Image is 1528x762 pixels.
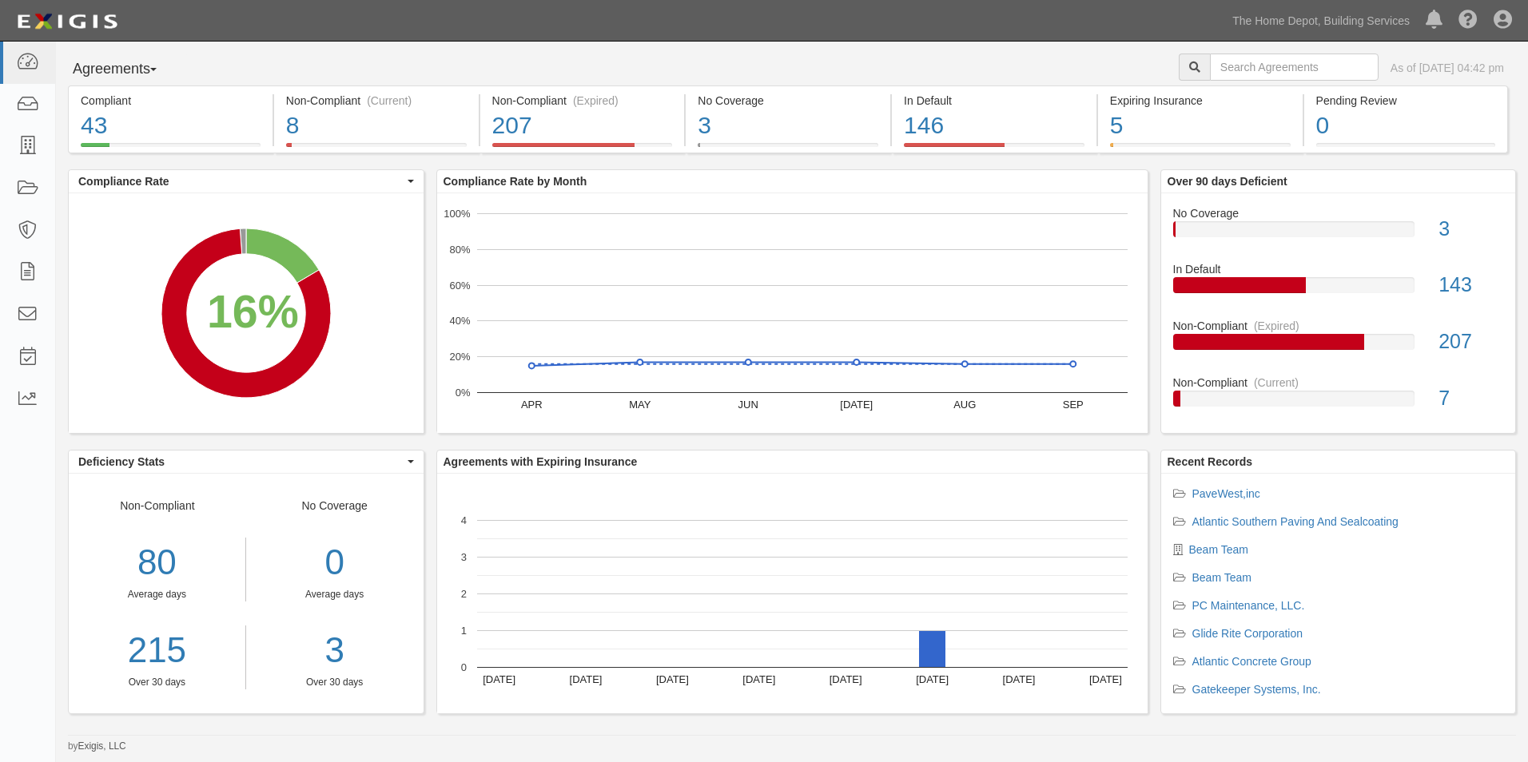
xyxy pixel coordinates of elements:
div: Non-Compliant [1161,375,1516,391]
span: Deficiency Stats [78,454,404,470]
img: logo-5460c22ac91f19d4615b14bd174203de0afe785f0fc80cf4dbbc73dc1793850b.png [12,7,122,36]
div: Over 30 days [258,676,412,689]
a: Non-Compliant(Expired)207 [1173,318,1504,375]
div: 80 [69,538,245,588]
a: Glide Rite Corporation [1192,627,1303,640]
a: Exigis, LLC [78,740,126,752]
a: In Default146 [892,143,1096,156]
a: No Coverage3 [686,143,890,156]
text: [DATE] [655,673,688,685]
text: [DATE] [569,673,602,685]
div: In Default [904,93,1084,109]
text: [DATE] [1002,673,1035,685]
div: (Expired) [573,93,619,109]
text: 80% [449,244,470,256]
div: 5 [1110,109,1291,143]
div: No Coverage [1161,205,1516,221]
text: [DATE] [483,673,515,685]
a: PC Maintenance, LLC. [1192,599,1305,612]
svg: A chart. [69,193,424,433]
div: (Current) [1254,375,1299,391]
div: 207 [1427,327,1515,356]
div: 146 [904,109,1084,143]
a: Compliant43 [68,143,273,156]
a: Beam Team [1189,543,1248,556]
div: Non-Compliant (Current) [286,93,467,109]
text: 3 [460,551,466,563]
text: 2 [460,588,466,600]
a: 3 [258,625,412,676]
div: No Coverage [698,93,878,109]
a: No Coverage3 [1173,205,1504,262]
b: Recent Records [1168,455,1253,468]
div: Over 30 days [69,676,245,689]
text: [DATE] [916,673,949,685]
text: APR [520,399,542,411]
text: 40% [449,315,470,327]
div: 3 [698,109,878,143]
a: Beam Team [1192,571,1251,584]
div: Non-Compliant [69,498,246,689]
i: Help Center - Complianz [1458,11,1478,30]
text: SEP [1062,399,1083,411]
b: Compliance Rate by Month [444,175,587,188]
svg: A chart. [437,474,1148,713]
text: 1 [460,625,466,637]
div: As of [DATE] 04:42 pm [1391,60,1504,76]
text: [DATE] [829,673,861,685]
text: 0 [460,661,466,673]
a: Non-Compliant(Expired)207 [480,143,685,156]
a: Atlantic Southern Paving And Sealcoating [1192,515,1399,528]
a: Non-Compliant(Current)8 [274,143,479,156]
text: 60% [449,279,470,291]
text: 0% [455,387,470,399]
div: Expiring Insurance [1110,93,1291,109]
div: 8 [286,109,467,143]
div: 0 [1316,109,1496,143]
a: 215 [69,625,245,676]
text: 100% [444,208,471,220]
a: Atlantic Concrete Group [1192,655,1311,668]
div: Pending Review [1316,93,1496,109]
div: No Coverage [246,498,424,689]
b: Over 90 days Deficient [1168,175,1287,188]
svg: A chart. [437,193,1148,433]
div: 7 [1427,384,1515,413]
div: 3 [1427,215,1515,244]
div: Compliant [81,93,261,109]
input: Search Agreements [1210,54,1379,81]
div: 143 [1427,271,1515,300]
div: (Expired) [1254,318,1299,334]
div: 43 [81,109,261,143]
div: In Default [1161,261,1516,277]
a: Expiring Insurance5 [1098,143,1303,156]
a: Gatekeeper Systems, Inc. [1192,683,1321,696]
text: JUN [738,399,758,411]
a: Pending Review0 [1304,143,1509,156]
text: AUG [953,399,976,411]
button: Compliance Rate [69,170,424,192]
div: 207 [492,109,673,143]
a: In Default143 [1173,261,1504,318]
text: 20% [449,351,470,363]
span: Compliance Rate [78,173,404,189]
div: 0 [258,538,412,588]
b: Agreements with Expiring Insurance [444,455,638,468]
text: [DATE] [840,399,873,411]
button: Agreements [68,54,188,85]
div: Non-Compliant [1161,318,1516,334]
a: PaveWest,inc [1192,487,1260,500]
div: Non-Compliant (Expired) [492,93,673,109]
a: The Home Depot, Building Services [1224,5,1418,37]
a: Non-Compliant(Current)7 [1173,375,1504,419]
text: [DATE] [742,673,775,685]
div: 16% [207,280,299,345]
div: Average days [258,588,412,601]
div: (Current) [367,93,412,109]
button: Deficiency Stats [69,450,424,473]
text: [DATE] [1088,673,1121,685]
